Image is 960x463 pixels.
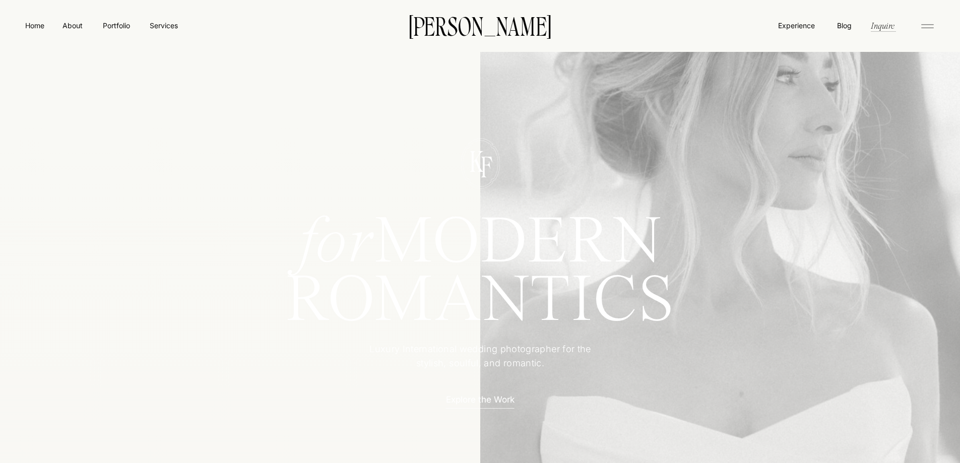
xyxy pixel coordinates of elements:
[463,147,490,173] p: K
[299,211,374,277] i: for
[473,153,500,178] p: F
[249,215,712,263] h1: MODERN
[249,273,712,328] h1: ROMANTICS
[23,20,46,31] a: Home
[394,15,567,36] a: [PERSON_NAME]
[835,20,854,30] a: Blog
[436,393,525,404] a: Explore the Work
[149,20,178,31] a: Services
[98,20,134,31] a: Portfolio
[355,342,606,372] p: Luxury International wedding photographer for the stylish, soulful, and romantic.
[777,20,816,31] a: Experience
[61,20,84,30] a: About
[870,20,895,31] a: Inquire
